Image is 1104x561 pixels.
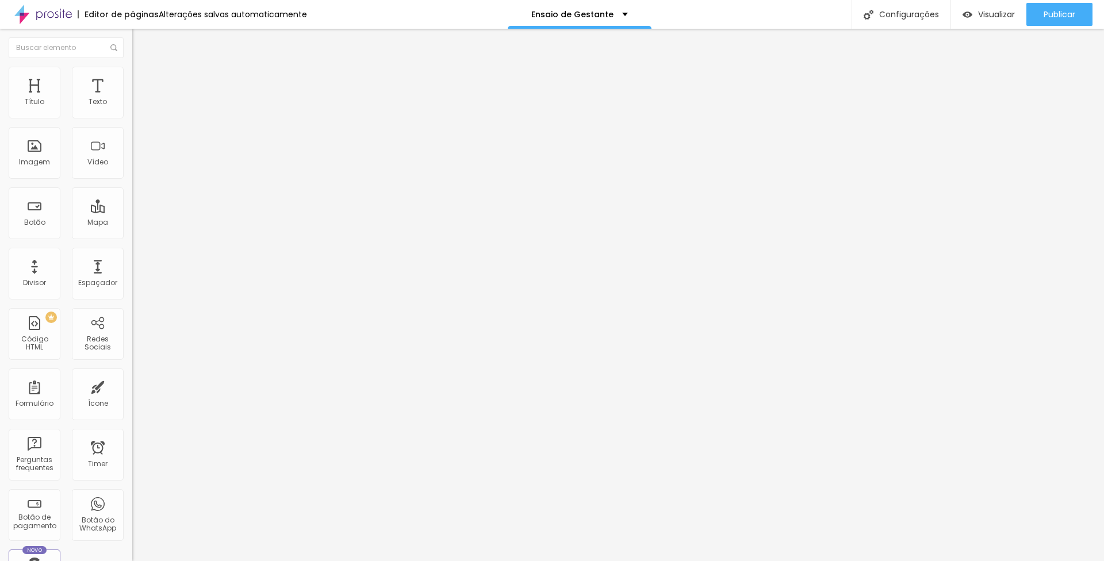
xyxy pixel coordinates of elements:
[16,399,53,408] div: Formulário
[78,279,117,287] div: Espaçador
[11,335,57,352] div: Código HTML
[88,399,108,408] div: Ícone
[531,10,614,18] p: Ensaio de Gestante
[963,10,972,20] img: view-1.svg
[88,460,108,468] div: Timer
[11,456,57,472] div: Perguntas frequentes
[89,98,107,106] div: Texto
[1026,3,1092,26] button: Publicar
[864,10,873,20] img: Icone
[951,3,1026,26] button: Visualizar
[25,98,44,106] div: Título
[978,10,1015,19] span: Visualizar
[110,44,117,51] img: Icone
[24,218,45,226] div: Botão
[87,218,108,226] div: Mapa
[11,513,57,530] div: Botão de pagamento
[23,279,46,287] div: Divisor
[78,10,159,18] div: Editor de páginas
[1044,10,1075,19] span: Publicar
[22,546,47,554] div: Novo
[9,37,124,58] input: Buscar elemento
[19,158,50,166] div: Imagem
[159,10,307,18] div: Alterações salvas automaticamente
[75,335,120,352] div: Redes Sociais
[75,516,120,533] div: Botão do WhatsApp
[87,158,108,166] div: Vídeo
